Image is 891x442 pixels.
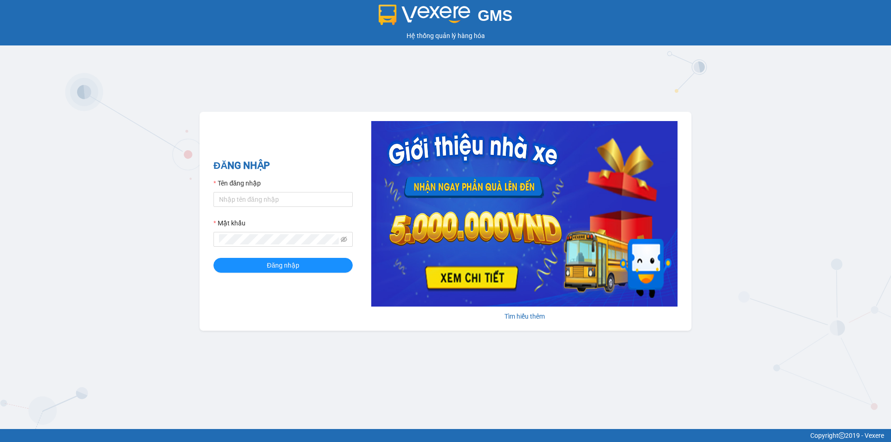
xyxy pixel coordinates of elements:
input: Mật khẩu [219,234,339,244]
img: banner-0 [371,121,678,307]
span: copyright [839,432,845,439]
div: Hệ thống quản lý hàng hóa [2,31,889,41]
label: Tên đăng nhập [213,178,261,188]
img: logo 2 [379,5,471,25]
span: Đăng nhập [267,260,299,270]
span: GMS [478,7,512,24]
h2: ĐĂNG NHẬP [213,158,353,173]
a: GMS [379,14,513,21]
div: Copyright 2019 - Vexere [7,430,884,441]
input: Tên đăng nhập [213,192,353,207]
span: eye-invisible [341,236,347,243]
div: Tìm hiểu thêm [371,311,678,321]
button: Đăng nhập [213,258,353,273]
label: Mật khẩu [213,218,245,228]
